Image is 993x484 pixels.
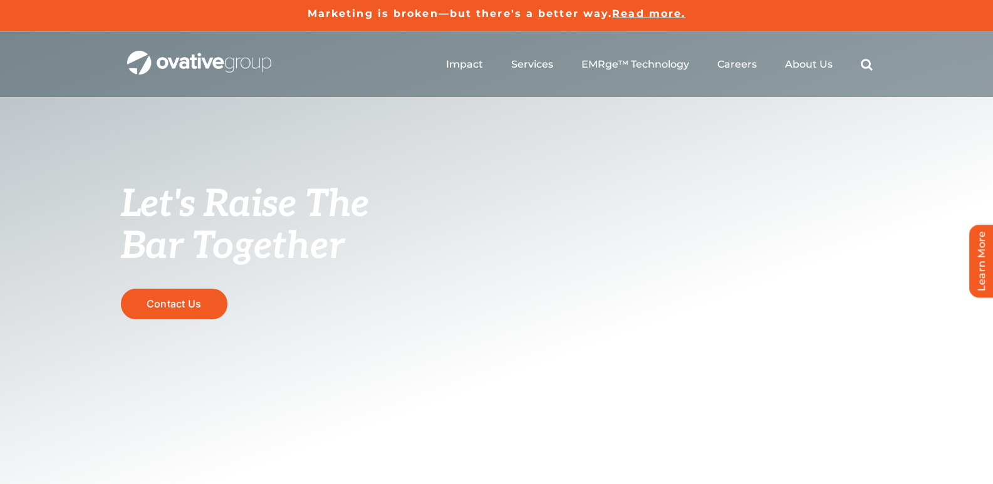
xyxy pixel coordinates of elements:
[121,224,344,269] span: Bar Together
[127,49,271,61] a: OG_Full_horizontal_WHT
[446,58,483,71] a: Impact
[121,182,370,227] span: Let's Raise The
[717,58,757,71] a: Careers
[121,289,227,319] a: Contact Us
[308,8,613,19] a: Marketing is broken—but there's a better way.
[147,298,201,310] span: Contact Us
[612,8,685,19] a: Read more.
[785,58,833,71] a: About Us
[861,58,873,71] a: Search
[446,44,873,85] nav: Menu
[511,58,553,71] a: Services
[581,58,689,71] a: EMRge™ Technology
